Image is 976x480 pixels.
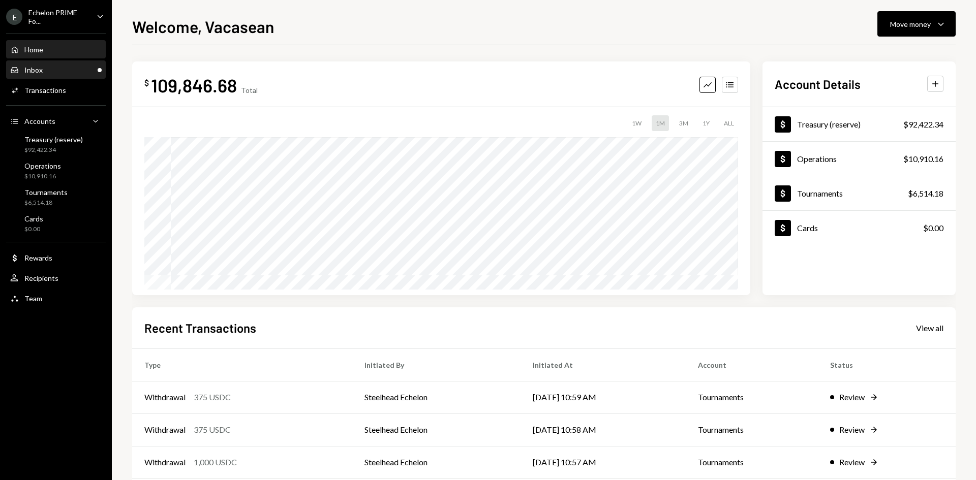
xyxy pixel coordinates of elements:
[24,199,68,207] div: $6,514.18
[890,19,931,29] div: Move money
[352,413,521,446] td: Steelhead Echelon
[24,146,83,154] div: $92,422.34
[132,348,352,381] th: Type
[839,424,865,436] div: Review
[903,118,943,131] div: $92,422.34
[916,322,943,333] a: View all
[24,117,55,125] div: Accounts
[818,348,956,381] th: Status
[762,142,956,176] a: Operations$10,910.16
[6,9,22,25] div: E
[6,211,106,236] a: Cards$0.00
[521,413,686,446] td: [DATE] 10:58 AM
[151,74,237,97] div: 109,846.68
[6,60,106,79] a: Inbox
[652,115,669,131] div: 1M
[24,274,58,282] div: Recipients
[24,225,43,234] div: $0.00
[797,119,861,129] div: Treasury (reserve)
[24,214,43,223] div: Cards
[241,86,258,94] div: Total
[877,11,956,37] button: Move money
[521,381,686,413] td: [DATE] 10:59 AM
[352,446,521,478] td: Steelhead Echelon
[144,456,186,468] div: Withdrawal
[698,115,714,131] div: 1Y
[6,248,106,267] a: Rewards
[24,45,43,54] div: Home
[6,289,106,307] a: Team
[6,269,106,287] a: Recipients
[916,323,943,333] div: View all
[24,294,42,303] div: Team
[144,424,186,436] div: Withdrawal
[775,76,861,92] h2: Account Details
[762,176,956,210] a: Tournaments$6,514.18
[24,253,52,262] div: Rewards
[797,188,843,198] div: Tournaments
[6,81,106,99] a: Transactions
[24,135,83,144] div: Treasury (reserve)
[194,424,231,436] div: 375 USDC
[839,391,865,403] div: Review
[28,8,88,25] div: Echelon PRIME Fo...
[144,319,256,336] h2: Recent Transactions
[132,16,274,37] h1: Welcome, Vacasean
[762,211,956,245] a: Cards$0.00
[144,78,149,88] div: $
[686,381,818,413] td: Tournaments
[144,391,186,403] div: Withdrawal
[797,154,837,164] div: Operations
[6,40,106,58] a: Home
[521,348,686,381] th: Initiated At
[24,172,61,181] div: $10,910.16
[839,456,865,468] div: Review
[24,66,43,74] div: Inbox
[686,446,818,478] td: Tournaments
[194,391,231,403] div: 375 USDC
[797,223,818,233] div: Cards
[686,413,818,446] td: Tournaments
[352,381,521,413] td: Steelhead Echelon
[6,158,106,183] a: Operations$10,910.16
[6,112,106,130] a: Accounts
[923,222,943,234] div: $0.00
[194,456,237,468] div: 1,000 USDC
[903,153,943,165] div: $10,910.16
[762,107,956,141] a: Treasury (reserve)$92,422.34
[908,187,943,200] div: $6,514.18
[352,348,521,381] th: Initiated By
[6,185,106,209] a: Tournaments$6,514.18
[24,86,66,94] div: Transactions
[521,446,686,478] td: [DATE] 10:57 AM
[24,162,61,170] div: Operations
[628,115,646,131] div: 1W
[6,132,106,156] a: Treasury (reserve)$92,422.34
[675,115,692,131] div: 3M
[686,348,818,381] th: Account
[24,188,68,197] div: Tournaments
[720,115,738,131] div: ALL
